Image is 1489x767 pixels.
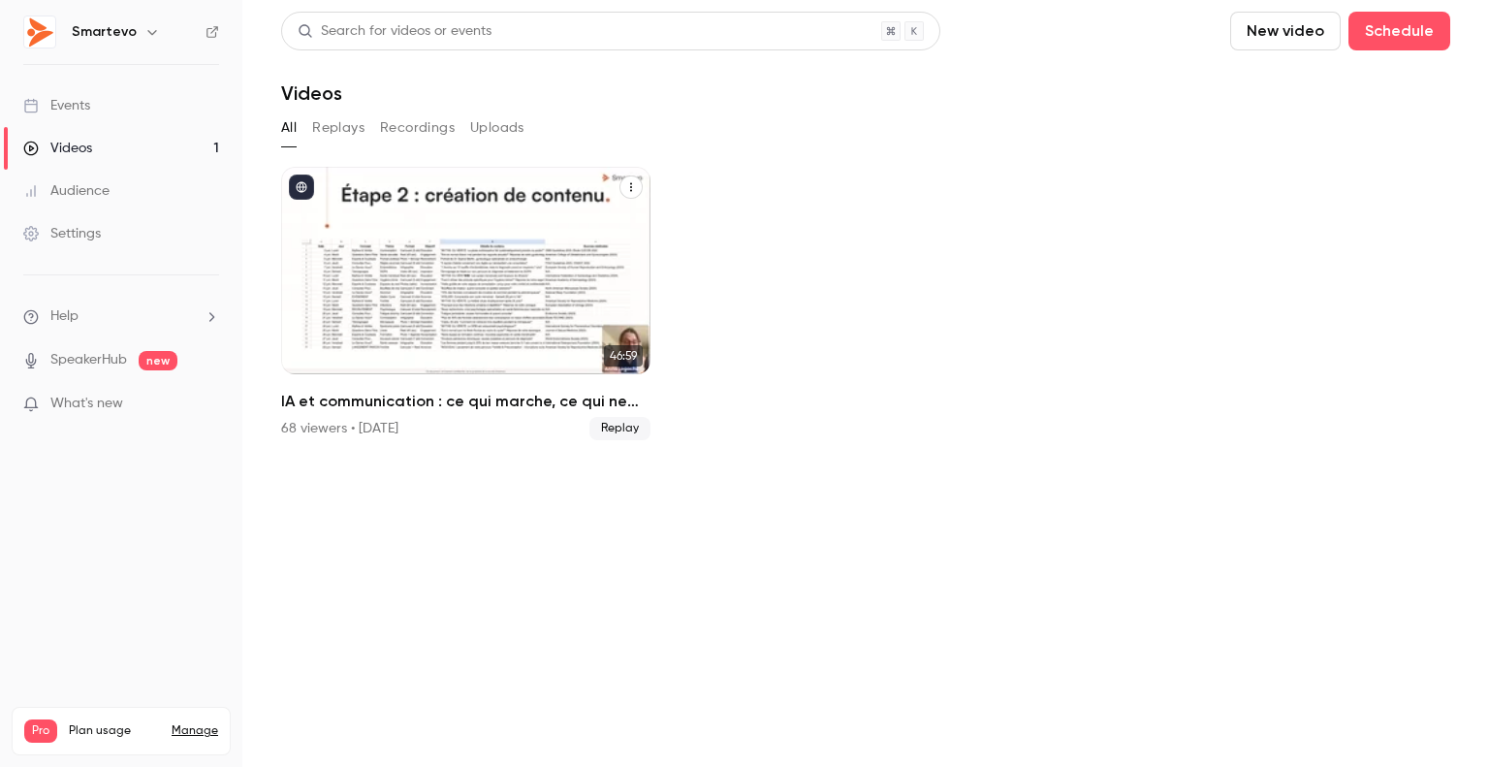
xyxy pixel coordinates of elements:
[1230,12,1341,50] button: New video
[281,81,342,105] h1: Videos
[50,350,127,370] a: SpeakerHub
[72,22,137,42] h6: Smartevo
[23,224,101,243] div: Settings
[24,16,55,48] img: Smartevo
[281,167,650,440] li: IA et communication : ce qui marche, ce qui ne marche pas...du brief à la publication ?
[172,723,218,739] a: Manage
[24,719,57,743] span: Pro
[23,306,219,327] li: help-dropdown-opener
[23,96,90,115] div: Events
[23,139,92,158] div: Videos
[23,181,110,201] div: Audience
[281,419,398,438] div: 68 viewers • [DATE]
[298,21,491,42] div: Search for videos or events
[289,175,314,200] button: published
[1348,12,1450,50] button: Schedule
[281,390,650,413] h2: IA et communication : ce qui marche, ce qui ne marche pas...du brief à la publication ?
[281,167,650,440] a: 46:59IA et communication : ce qui marche, ce qui ne marche pas...du brief à la publication ?68 vi...
[50,394,123,414] span: What's new
[281,167,1450,440] ul: Videos
[589,417,650,440] span: Replay
[604,345,643,367] span: 46:59
[139,351,177,370] span: new
[470,112,524,144] button: Uploads
[50,306,79,327] span: Help
[380,112,455,144] button: Recordings
[312,112,364,144] button: Replays
[69,723,160,739] span: Plan usage
[281,112,297,144] button: All
[281,12,1450,755] section: Videos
